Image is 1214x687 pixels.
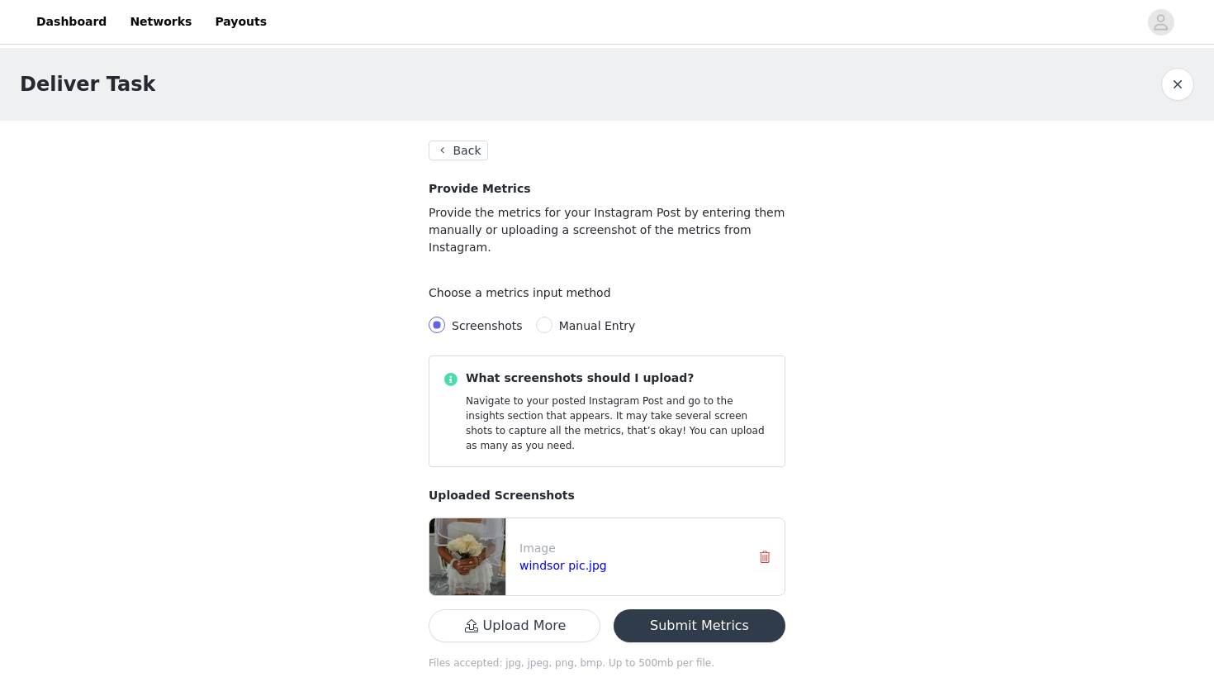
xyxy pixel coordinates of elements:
button: Upload More [429,609,600,642]
button: Submit Metrics [614,609,785,642]
h1: Deliver Task [20,69,155,99]
a: Payouts [205,3,277,41]
h4: Provide Metrics [429,180,785,198]
span: Upload More [429,620,600,633]
a: Dashboard [26,3,116,41]
span: Screenshots [452,319,523,332]
p: Navigate to your posted Instagram Post and go to the insights section that appears. It may take s... [466,394,771,453]
p: Image [519,540,738,557]
button: Back [429,141,488,160]
a: windsor pic.jpg [519,559,607,572]
div: avatar [1153,9,1169,36]
img: file [429,518,505,595]
span: Manual Entry [559,319,636,332]
p: What screenshots should I upload? [466,370,771,387]
p: Uploaded Screenshots [429,487,785,504]
p: Provide the metrics for your Instagram Post by entering them manually or uploading a screenshot o... [429,204,785,256]
p: Files accepted: jpg, jpeg, png, bmp. Up to 500mb per file. [429,656,785,670]
label: Choose a metrics input method [429,286,619,299]
a: Networks [120,3,202,41]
